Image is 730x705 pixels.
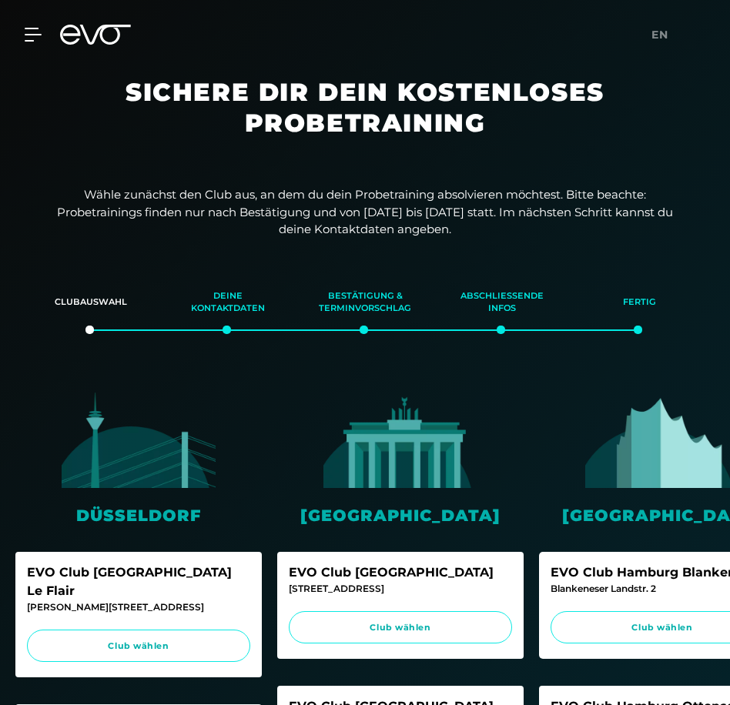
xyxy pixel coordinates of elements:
[27,600,250,614] div: [PERSON_NAME][STREET_ADDRESS]
[277,503,524,527] div: [GEOGRAPHIC_DATA]
[303,621,497,634] span: Club wählen
[590,282,688,323] div: Fertig
[62,392,216,488] img: evofitness
[651,26,678,44] a: en
[15,503,262,527] div: Düsseldorf
[651,28,668,42] span: en
[323,392,477,488] img: evofitness
[316,282,414,323] div: Bestätigung & Terminvorschlag
[42,640,236,653] span: Club wählen
[57,186,673,239] p: Wähle zunächst den Club aus, an dem du dein Probetraining absolvieren möchtest. Bitte beachte: Pr...
[103,77,627,163] h1: Sichere dir dein kostenloses Probetraining
[289,582,512,596] div: [STREET_ADDRESS]
[27,630,250,663] a: Club wählen
[289,563,512,582] div: EVO Club [GEOGRAPHIC_DATA]
[453,282,551,323] div: Abschließende Infos
[27,563,250,600] div: EVO Club [GEOGRAPHIC_DATA] Le Flair
[289,611,512,644] a: Club wählen
[42,282,140,323] div: Clubauswahl
[179,282,277,323] div: Deine Kontaktdaten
